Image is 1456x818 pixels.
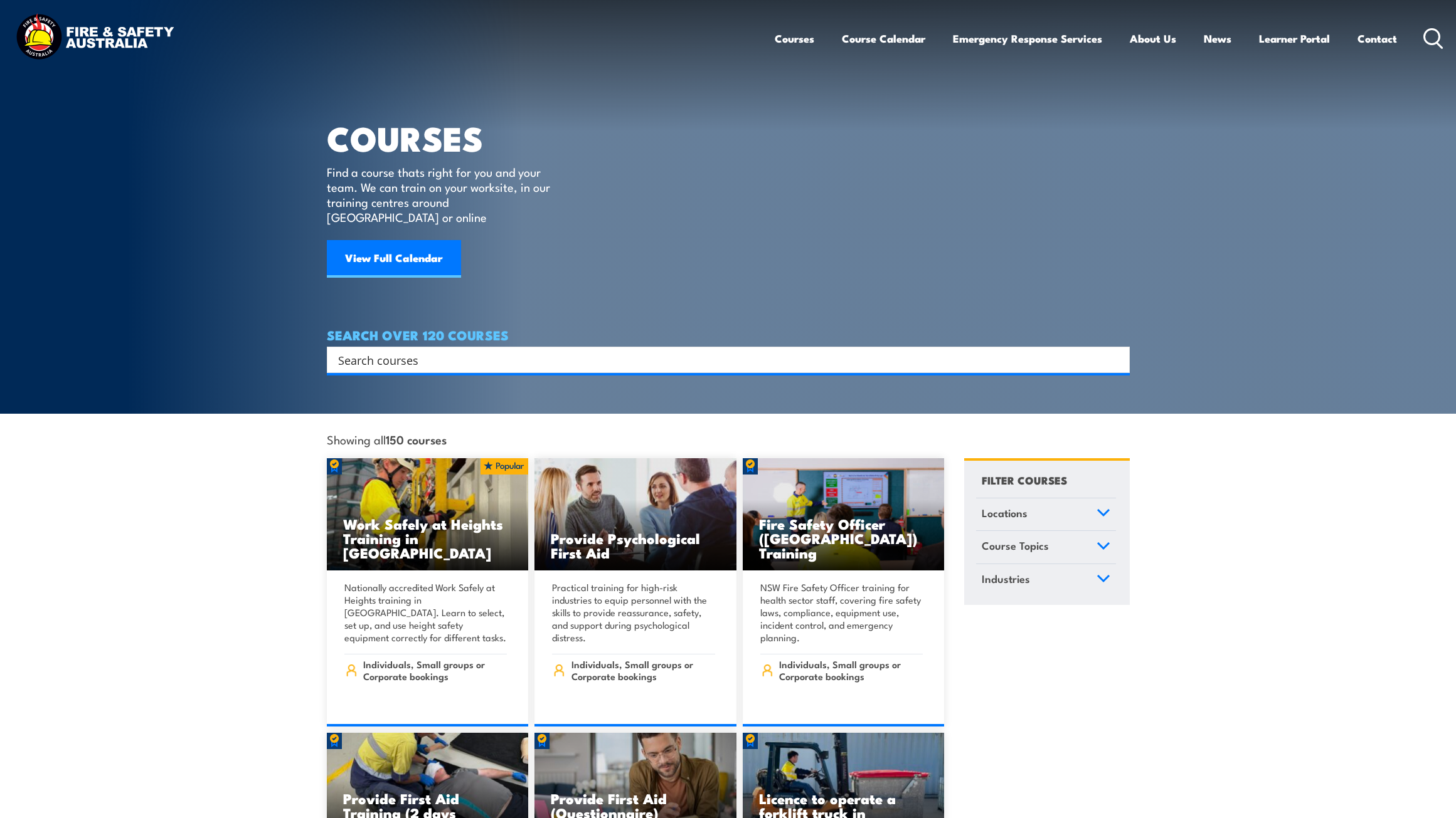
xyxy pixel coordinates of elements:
a: News [1204,22,1231,55]
a: Work Safely at Heights Training in [GEOGRAPHIC_DATA] [327,458,529,571]
a: Learner Portal [1259,22,1330,55]
a: Contact [1358,22,1397,55]
a: About Us [1130,22,1176,55]
p: Practical training for high-risk industries to equip personnel with the skills to provide reassur... [552,581,715,644]
h3: Fire Safety Officer ([GEOGRAPHIC_DATA]) Training [759,516,928,560]
h3: Provide Psychological First Aid [551,531,720,560]
a: Provide Psychological First Aid [534,458,736,571]
span: Industries [982,570,1030,587]
button: Search magnifier button [1108,351,1125,369]
a: View Full Calendar [327,240,461,278]
a: Courses [775,22,814,55]
img: Mental Health First Aid Training Course from Fire & Safety Australia [534,458,736,571]
h1: COURSES [327,123,568,152]
a: Emergency Response Services [953,22,1102,55]
img: Fire Safety Advisor [743,458,945,571]
p: Find a course thats right for you and your team. We can train on your worksite, in our training c... [327,164,556,224]
a: Locations [976,498,1116,531]
a: Course Calendar [842,22,925,55]
p: Nationally accredited Work Safely at Heights training in [GEOGRAPHIC_DATA]. Learn to select, set ... [344,581,507,644]
span: Individuals, Small groups or Corporate bookings [779,658,923,682]
h4: SEARCH OVER 120 COURSES [327,328,1130,342]
a: Industries [976,564,1116,597]
span: Individuals, Small groups or Corporate bookings [571,658,715,682]
h4: FILTER COURSES [982,471,1067,488]
h3: Work Safely at Heights Training in [GEOGRAPHIC_DATA] [343,516,513,560]
span: Showing all [327,433,447,446]
p: NSW Fire Safety Officer training for health sector staff, covering fire safety laws, compliance, ... [760,581,923,644]
img: Work Safely at Heights Training (1) [327,458,529,571]
a: Fire Safety Officer ([GEOGRAPHIC_DATA]) Training [743,458,945,571]
span: Locations [982,505,1028,522]
span: Individuals, Small groups or Corporate bookings [363,658,507,682]
strong: 150 courses [386,431,447,448]
input: Search input [338,350,1102,369]
form: Search form [341,351,1105,369]
span: Course Topics [982,537,1049,554]
a: Course Topics [976,531,1116,564]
